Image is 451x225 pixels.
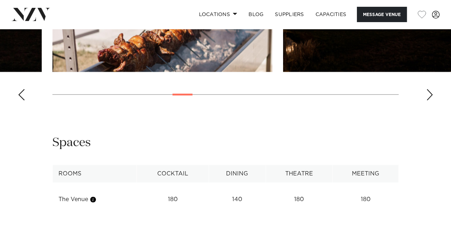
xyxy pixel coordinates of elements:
a: SUPPLIERS [269,7,309,22]
a: Locations [193,7,243,22]
a: BLOG [243,7,269,22]
th: Rooms [53,165,137,183]
img: nzv-logo.png [11,8,50,21]
td: 140 [209,191,266,208]
h2: Spaces [52,135,91,151]
td: 180 [137,191,209,208]
th: Dining [209,165,266,183]
th: Meeting [332,165,398,183]
td: 180 [332,191,398,208]
a: Capacities [310,7,352,22]
button: Message Venue [357,7,407,22]
td: 180 [266,191,332,208]
th: Cocktail [137,165,209,183]
th: Theatre [266,165,332,183]
td: The Venue [53,191,137,208]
